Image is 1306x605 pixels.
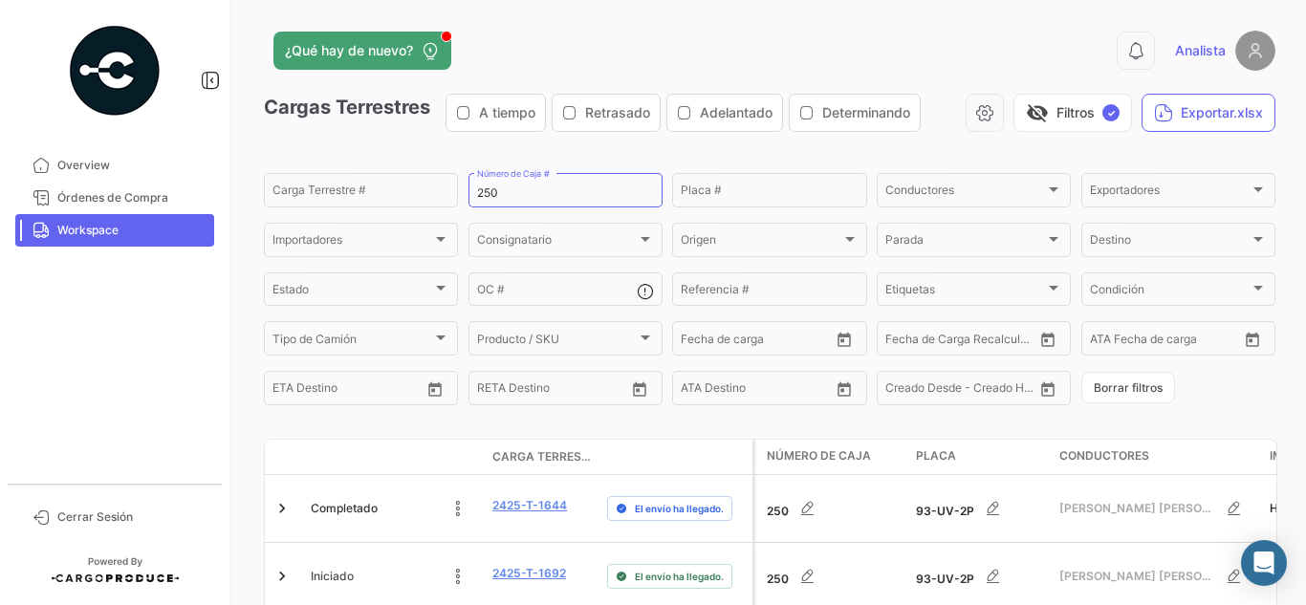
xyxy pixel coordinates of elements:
[525,384,596,398] input: Hasta
[477,236,637,249] span: Consignatario
[1059,568,1215,585] span: [PERSON_NAME] [PERSON_NAME]
[15,149,214,182] a: Overview
[57,157,207,174] span: Overview
[729,335,799,348] input: Hasta
[885,236,1045,249] span: Parada
[553,95,660,131] button: Retrasado
[1059,500,1215,517] span: [PERSON_NAME] [PERSON_NAME]
[1090,236,1250,249] span: Destino
[320,384,391,398] input: Hasta
[1090,286,1250,299] span: Condición
[446,95,545,131] button: A tiempo
[479,103,535,122] span: A tiempo
[1162,335,1232,348] input: ATA Hasta
[635,501,724,516] span: El envío ha llegado.
[1090,335,1148,348] input: ATA Desde
[1034,325,1062,354] button: Open calendar
[15,214,214,247] a: Workspace
[830,375,859,403] button: Open calendar
[916,557,1044,595] div: 93-UV-2P
[67,23,163,119] img: powered-by.png
[625,375,654,403] button: Open calendar
[767,447,871,465] span: Número de Caja
[885,335,920,348] input: Desde
[1102,104,1120,121] span: ✓
[830,325,859,354] button: Open calendar
[272,236,432,249] span: Importadores
[1026,101,1049,124] span: visibility_off
[477,384,512,398] input: Desde
[635,569,724,584] span: El envío ha llegado.
[273,32,451,70] button: ¿Qué hay de nuevo?
[681,335,715,348] input: Desde
[1241,540,1287,586] div: Abrir Intercom Messenger
[916,447,956,465] span: Placa
[272,567,292,586] a: Expand/Collapse Row
[421,375,449,403] button: Open calendar
[1090,186,1250,200] span: Exportadores
[492,565,566,582] a: 2425-T-1692
[272,286,432,299] span: Estado
[885,186,1045,200] span: Conductores
[311,500,378,517] span: Completado
[916,489,1044,528] div: 93-UV-2P
[285,41,413,60] span: ¿Qué hay de nuevo?
[933,335,1004,348] input: Hasta
[1235,31,1275,71] img: placeholder-user.png
[885,384,950,398] input: Creado Desde
[1175,41,1226,60] span: Analista
[767,557,901,595] div: 250
[681,236,840,249] span: Origen
[908,440,1052,474] datatable-header-cell: Placa
[1142,94,1275,132] button: Exportar.xlsx
[885,286,1045,299] span: Etiquetas
[1052,440,1262,474] datatable-header-cell: Conductores
[1059,447,1149,465] span: Conductores
[272,499,292,518] a: Expand/Collapse Row
[964,384,1034,398] input: Creado Hasta
[790,95,920,131] button: Determinando
[492,448,592,465] span: Carga Terrestre #
[599,449,752,465] datatable-header-cell: Delay Status
[57,189,207,206] span: Órdenes de Compra
[272,384,307,398] input: Desde
[822,103,910,122] span: Determinando
[492,497,567,514] a: 2425-T-1644
[57,222,207,239] span: Workspace
[264,94,926,132] h3: Cargas Terrestres
[585,103,650,122] span: Retrasado
[15,182,214,214] a: Órdenes de Compra
[477,335,637,348] span: Producto / SKU
[272,335,432,348] span: Tipo de Camión
[1034,375,1062,403] button: Open calendar
[1013,94,1132,132] button: visibility_offFiltros✓
[752,384,823,398] input: ATA Hasta
[311,568,354,585] span: Iniciado
[57,508,207,526] span: Cerrar Sesión
[485,441,599,473] datatable-header-cell: Carga Terrestre #
[1238,325,1267,354] button: Open calendar
[767,489,901,528] div: 250
[700,103,773,122] span: Adelantado
[755,440,908,474] datatable-header-cell: Número de Caja
[681,384,739,398] input: ATA Desde
[667,95,782,131] button: Adelantado
[1081,372,1175,403] button: Borrar filtros
[303,449,485,465] datatable-header-cell: Estado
